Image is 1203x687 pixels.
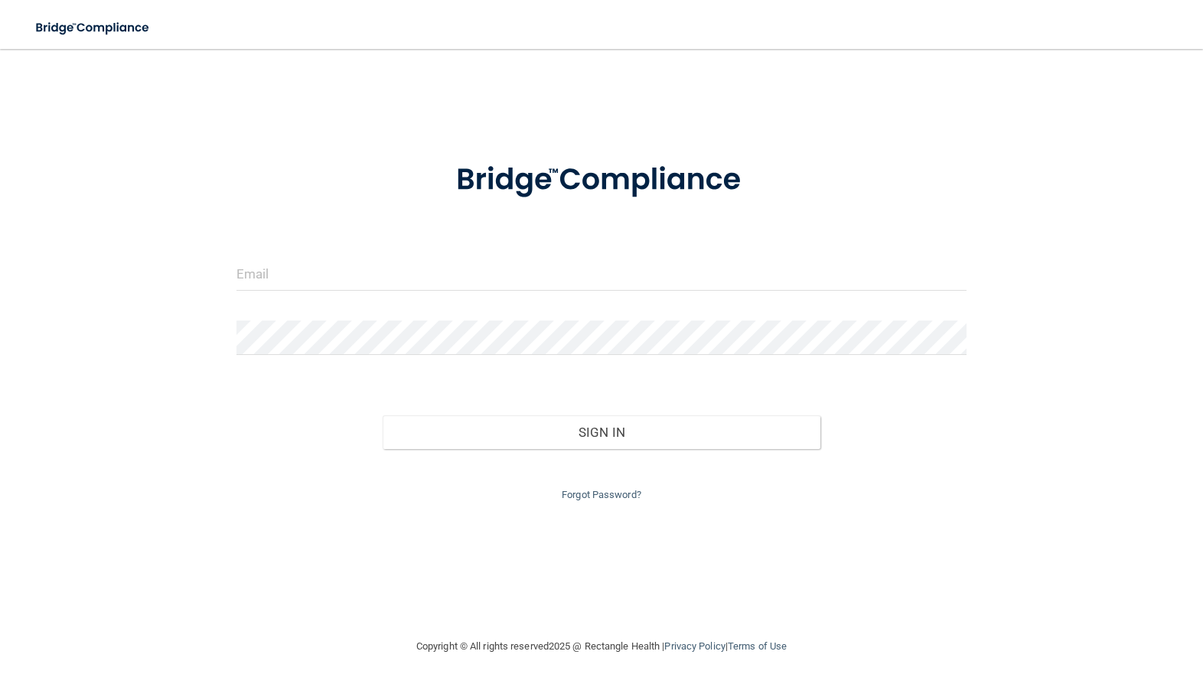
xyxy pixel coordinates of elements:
[562,489,641,500] a: Forgot Password?
[236,256,967,291] input: Email
[425,141,778,220] img: bridge_compliance_login_screen.278c3ca4.svg
[728,640,787,652] a: Terms of Use
[322,622,881,671] div: Copyright © All rights reserved 2025 @ Rectangle Health | |
[383,415,821,449] button: Sign In
[664,640,725,652] a: Privacy Policy
[23,12,164,44] img: bridge_compliance_login_screen.278c3ca4.svg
